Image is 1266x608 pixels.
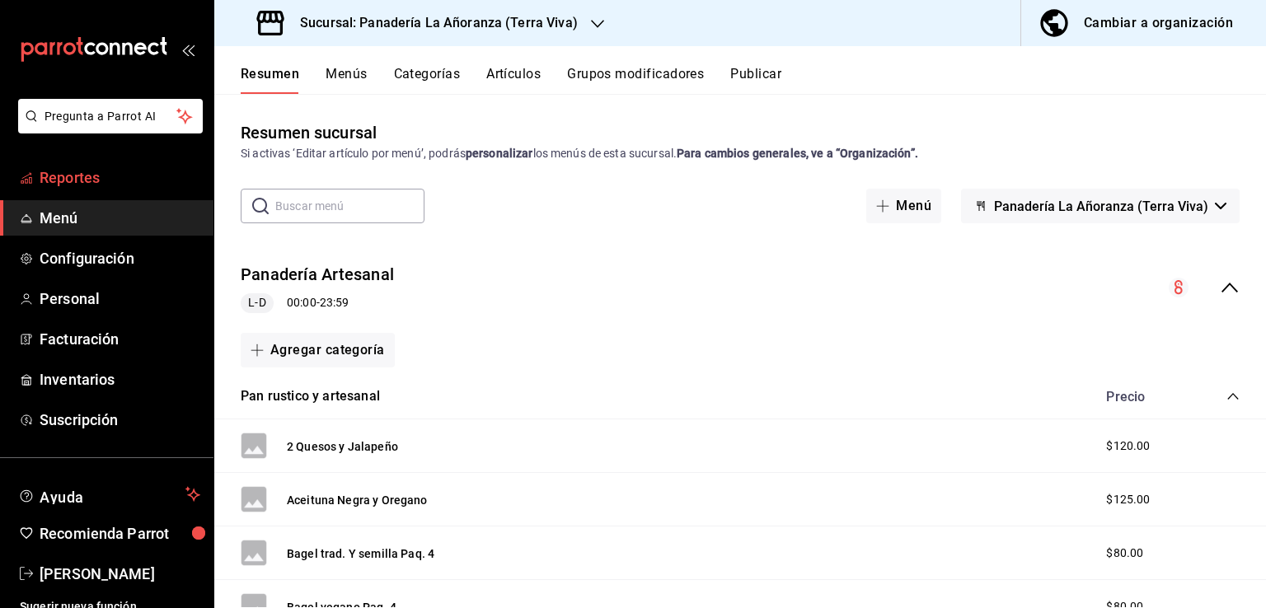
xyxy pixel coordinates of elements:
[40,522,200,545] span: Recomienda Parrot
[40,368,200,391] span: Inventarios
[40,207,200,229] span: Menú
[1090,389,1195,405] div: Precio
[241,120,377,145] div: Resumen sucursal
[40,409,200,431] span: Suscripción
[214,250,1266,326] div: collapse-menu-row
[1106,491,1150,508] span: $125.00
[1226,390,1240,403] button: collapse-category-row
[241,333,395,367] button: Agregar categoría
[567,66,704,94] button: Grupos modificadores
[40,166,200,189] span: Reportes
[40,288,200,310] span: Personal
[40,484,179,504] span: Ayuda
[1084,12,1233,35] div: Cambiar a organización
[994,199,1208,214] span: Panadería La Añoranza (Terra Viva)
[287,13,578,33] h3: Sucursal: Panadería La Añoranza (Terra Viva)
[241,66,1266,94] div: navigation tabs
[961,189,1240,223] button: Panadería La Añoranza (Terra Viva)
[12,119,203,137] a: Pregunta a Parrot AI
[486,66,541,94] button: Artículos
[677,147,918,160] strong: Para cambios generales, ve a “Organización”.
[287,438,398,455] button: 2 Quesos y Jalapeño
[1106,437,1150,455] span: $120.00
[241,294,272,311] span: L-D
[241,387,380,406] button: Pan rustico y artesanal
[394,66,461,94] button: Categorías
[40,563,200,585] span: [PERSON_NAME]
[1106,545,1143,562] span: $80.00
[181,43,195,56] button: open_drawer_menu
[730,66,781,94] button: Publicar
[287,545,434,562] button: Bagel trad. Y semilla Paq. 4
[40,247,200,269] span: Configuración
[275,189,424,222] input: Buscar menú
[466,147,533,160] strong: personalizar
[18,99,203,133] button: Pregunta a Parrot AI
[241,293,394,313] div: 00:00 - 23:59
[241,263,394,287] button: Panadería Artesanal
[40,328,200,350] span: Facturación
[45,108,177,125] span: Pregunta a Parrot AI
[241,145,1240,162] div: Si activas ‘Editar artículo por menú’, podrás los menús de esta sucursal.
[326,66,367,94] button: Menús
[287,492,428,508] button: Aceituna Negra y Oregano
[241,66,299,94] button: Resumen
[866,189,941,223] button: Menú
